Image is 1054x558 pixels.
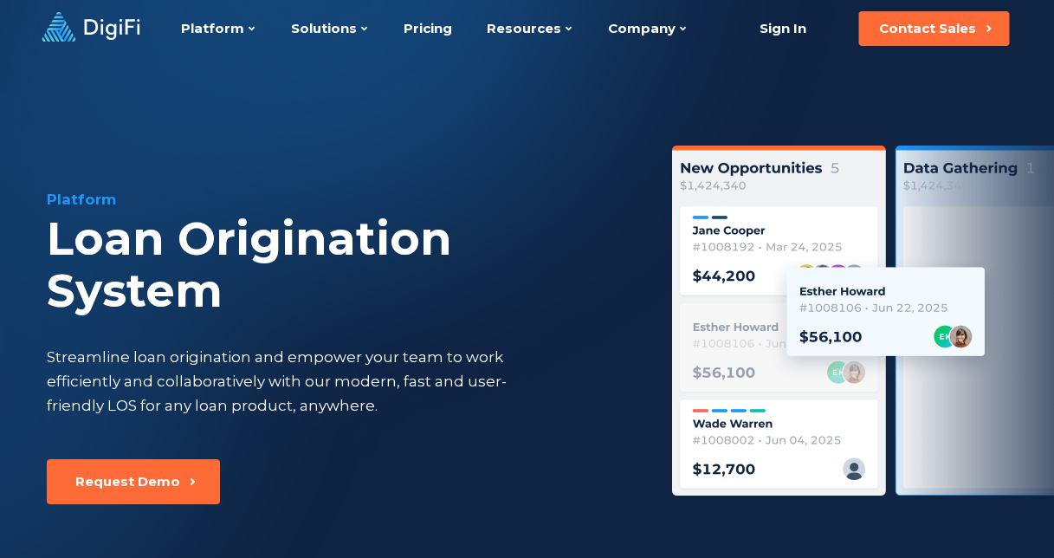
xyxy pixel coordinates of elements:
[858,11,1009,46] button: Contact Sales
[47,345,539,418] div: Streamline loan origination and empower your team to work efficiently and collaboratively with ou...
[47,189,629,210] div: Platform
[879,20,976,37] div: Contact Sales
[47,459,220,504] button: Request Demo
[738,11,827,46] a: Sign In
[75,473,180,490] div: Request Demo
[47,213,629,317] div: Loan Origination System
